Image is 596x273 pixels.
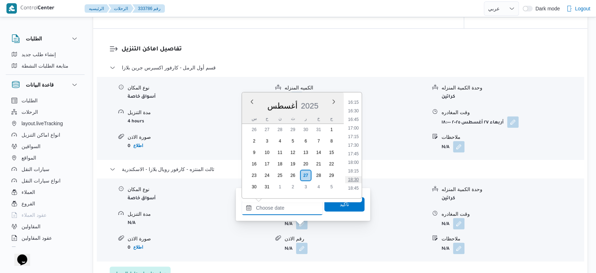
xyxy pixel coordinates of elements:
[261,124,273,135] div: day-27
[9,106,82,118] button: الرحلات
[442,247,449,252] b: N/A
[442,84,583,92] div: وحدة الكمية المنزله
[267,101,297,110] span: أغسطس
[133,143,143,148] b: اطلاع
[22,222,40,231] span: المقاولين
[6,95,85,250] div: قاعدة البيانات
[287,113,299,123] div: ث
[9,209,82,221] button: عقود العملاء
[22,119,63,128] span: layout.liveTracking
[313,147,324,158] div: day-14
[22,50,56,59] span: إنشاء طلب جديد
[300,135,311,147] div: day-6
[249,99,255,104] button: Previous Month
[9,129,82,141] button: انواع اماكن التنزيل
[313,181,324,192] div: day-4
[22,176,61,185] span: انواع سيارات النقل
[300,181,311,192] div: day-3
[287,147,299,158] div: day-12
[128,133,270,141] div: صورة الاذن
[108,4,134,13] button: الرحلات
[22,108,38,116] span: الرحلات
[287,135,299,147] div: day-5
[274,170,286,181] div: day-25
[287,181,299,192] div: day-2
[331,99,337,104] button: Next month
[22,142,40,151] span: السواقين
[442,145,449,150] b: N/A
[9,60,82,72] button: متابعة الطلبات النشطة
[326,170,337,181] div: day-29
[130,141,146,150] button: اطلاع
[261,147,273,158] div: day-10
[22,96,38,105] span: الطلبات
[128,245,130,250] b: 0
[248,124,260,135] div: day-26
[128,196,156,201] b: أسواق خاصة
[38,6,54,11] b: Center
[121,45,571,54] h3: تفاصيل اماكن التنزيل
[285,222,292,227] b: N/A
[285,235,426,243] div: رقم الاذن
[274,113,286,123] div: ن
[442,196,455,201] b: كراتين
[22,188,35,196] span: العملاء
[261,181,273,192] div: day-31
[133,245,143,250] b: اطلاع
[345,150,362,157] li: 17:45
[128,221,135,226] b: N/A
[300,124,311,135] div: day-30
[11,34,79,43] button: الطلبات
[326,124,337,135] div: day-1
[326,181,337,192] div: day-5
[22,62,68,70] span: متابعة الطلبات النشطة
[324,197,364,211] button: تاكيد
[132,4,165,13] button: 333786 رقم
[300,170,311,181] div: day-27
[9,141,82,152] button: السواقين
[345,116,362,123] li: 16:45
[26,81,54,89] h3: قاعدة البيانات
[340,200,349,209] span: تاكيد
[442,133,583,141] div: ملاحظات
[26,34,42,43] h3: الطلبات
[9,198,82,209] button: الفروع
[9,232,82,244] button: عقود المقاولين
[442,222,449,227] b: N/A
[575,4,590,13] span: Logout
[9,164,82,175] button: سيارات النقل
[345,125,362,132] li: 17:00
[301,101,319,110] span: 2025
[97,77,584,160] div: قسم أول الرمل - كارفور اكسبرس جرين بلازا
[128,94,156,99] b: أسواق خاصة
[110,165,571,174] button: ثالث المنتزه - كارفور رويال بلازا - الاسكندرية
[267,101,298,111] div: Button. Open the month selector. أغسطس is currently selected.
[442,109,583,116] div: وقت المغادره
[313,124,324,135] div: day-31
[9,175,82,186] button: انواع سيارات النقل
[285,247,292,252] b: N/A
[274,181,286,192] div: day-1
[22,199,35,208] span: الفروع
[22,131,60,139] span: انواع اماكن التنزيل
[128,235,270,243] div: صورة الاذن
[442,186,583,193] div: وحدة الكمية المنزله
[128,84,270,92] div: نوع المكان
[345,107,362,114] li: 16:30
[248,147,260,158] div: day-9
[128,144,130,149] b: 0
[345,167,362,175] li: 18:15
[300,147,311,158] div: day-13
[128,109,270,116] div: مدة التنزيل
[301,101,319,111] div: Button. Open the year selector. 2025 is currently selected.
[313,135,324,147] div: day-7
[110,63,571,72] button: قسم أول الرمل - كارفور اكسبرس جرين بلازا
[122,63,216,72] span: قسم أول الرمل - كارفور اكسبرس جرين بلازا
[274,158,286,170] div: day-18
[248,158,260,170] div: day-16
[313,113,324,123] div: خ
[128,186,270,193] div: نوع المكان
[533,6,560,11] span: Dark mode
[326,158,337,170] div: day-22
